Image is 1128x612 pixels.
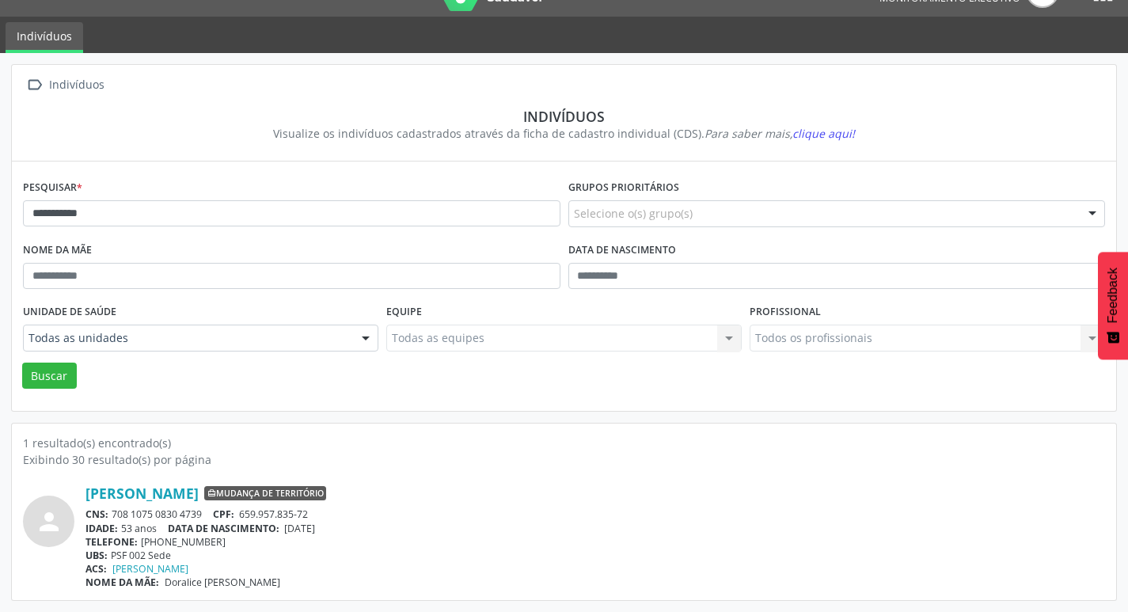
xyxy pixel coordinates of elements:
[1106,268,1120,323] span: Feedback
[85,576,159,589] span: NOME DA MÃE:
[23,74,107,97] a:  Indivíduos
[23,74,46,97] i: 
[85,522,1105,535] div: 53 anos
[168,522,279,535] span: DATA DE NASCIMENTO:
[574,205,693,222] span: Selecione o(s) grupo(s)
[792,126,855,141] span: clique aqui!
[85,562,107,576] span: ACS:
[23,176,82,200] label: Pesquisar
[23,451,1105,468] div: Exibindo 30 resultado(s) por página
[386,300,422,325] label: Equipe
[750,300,821,325] label: Profissional
[6,22,83,53] a: Indivíduos
[22,363,77,390] button: Buscar
[204,486,326,500] span: Mudança de território
[34,108,1094,125] div: Indivíduos
[112,562,188,576] a: [PERSON_NAME]
[85,522,118,535] span: IDADE:
[239,507,308,521] span: 659.957.835-72
[705,126,855,141] i: Para saber mais,
[85,507,1105,521] div: 708 1075 0830 4739
[46,74,107,97] div: Indivíduos
[23,435,1105,451] div: 1 resultado(s) encontrado(s)
[1098,252,1128,359] button: Feedback - Mostrar pesquisa
[85,485,199,502] a: [PERSON_NAME]
[213,507,234,521] span: CPF:
[23,238,92,263] label: Nome da mãe
[28,330,346,346] span: Todas as unidades
[85,549,1105,562] div: PSF 002 Sede
[85,535,138,549] span: TELEFONE:
[284,522,315,535] span: [DATE]
[34,125,1094,142] div: Visualize os indivíduos cadastrados através da ficha de cadastro individual (CDS).
[568,176,679,200] label: Grupos prioritários
[568,238,676,263] label: Data de nascimento
[35,507,63,536] i: person
[85,507,108,521] span: CNS:
[85,549,108,562] span: UBS:
[165,576,280,589] span: Doralice [PERSON_NAME]
[23,300,116,325] label: Unidade de saúde
[85,535,1105,549] div: [PHONE_NUMBER]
